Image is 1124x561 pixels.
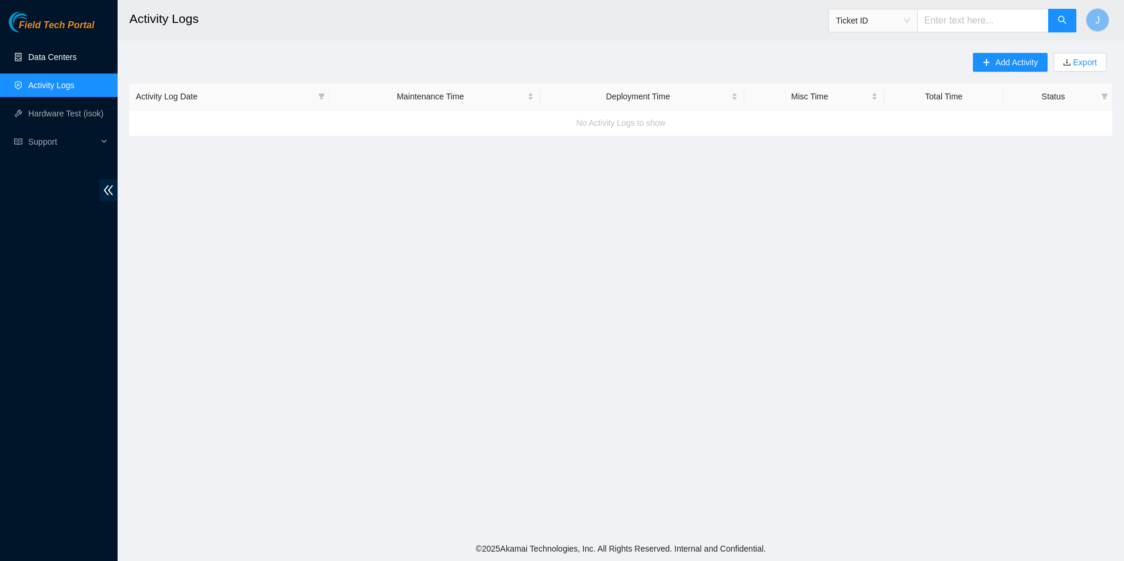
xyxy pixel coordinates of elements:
[318,93,325,100] span: filter
[14,138,22,146] span: read
[99,179,118,201] span: double-left
[1053,53,1106,72] button: downloadExport
[19,20,94,31] span: Field Tech Portal
[28,130,98,153] span: Support
[28,109,103,118] a: Hardware Test (isok)
[973,53,1047,72] button: plusAdd Activity
[9,21,94,36] a: Akamai TechnologiesField Tech Portal
[1058,15,1067,26] span: search
[129,107,1112,139] div: No Activity Logs to show
[28,52,76,62] a: Data Centers
[1048,9,1076,32] button: search
[1095,13,1100,28] span: J
[136,90,313,103] span: Activity Log Date
[1063,58,1071,68] span: download
[995,56,1038,69] span: Add Activity
[28,81,75,90] a: Activity Logs
[1010,90,1096,103] span: Status
[884,84,1004,110] th: Total Time
[118,536,1124,561] footer: © 2025 Akamai Technologies, Inc. All Rights Reserved. Internal and Confidential.
[316,88,327,105] span: filter
[917,9,1049,32] input: Enter text here...
[1099,88,1110,105] span: filter
[1071,58,1097,67] a: Export
[1086,8,1109,32] button: J
[836,12,910,29] span: Ticket ID
[9,12,59,32] img: Akamai Technologies
[982,58,991,68] span: plus
[1101,93,1108,100] span: filter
